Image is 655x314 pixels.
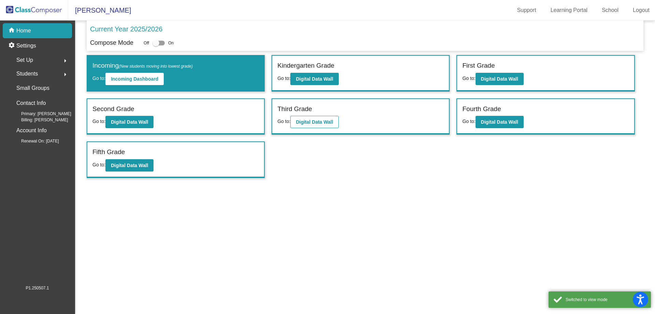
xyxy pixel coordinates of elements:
[16,126,47,135] p: Account Info
[119,64,193,69] span: (New students moving into lowest grade)
[296,76,333,82] b: Digital Data Wall
[566,297,646,303] div: Switched to view mode
[61,57,69,65] mat-icon: arrow_right
[16,83,49,93] p: Small Groups
[462,119,475,124] span: Go to:
[10,117,68,123] span: Billing: [PERSON_NAME]
[111,76,158,82] b: Incoming Dashboard
[8,27,16,35] mat-icon: home
[277,61,334,71] label: Kindergarten Grade
[90,38,133,47] p: Compose Mode
[61,70,69,79] mat-icon: arrow_right
[462,104,501,114] label: Fourth Grade
[481,76,518,82] b: Digital Data Wall
[296,119,333,125] b: Digital Data Wall
[68,5,131,16] span: [PERSON_NAME]
[462,61,495,71] label: First Grade
[144,40,149,46] span: Off
[10,138,59,144] span: Renewal On: [DATE]
[545,5,593,16] a: Learning Portal
[290,73,338,85] button: Digital Data Wall
[92,147,125,157] label: Fifth Grade
[111,163,148,168] b: Digital Data Wall
[16,55,33,65] span: Set Up
[277,119,290,124] span: Go to:
[16,27,31,35] p: Home
[512,5,542,16] a: Support
[111,119,148,125] b: Digital Data Wall
[277,104,312,114] label: Third Grade
[290,116,338,128] button: Digital Data Wall
[8,42,16,50] mat-icon: settings
[481,119,518,125] b: Digital Data Wall
[105,116,154,128] button: Digital Data Wall
[16,98,46,108] p: Contact Info
[168,40,174,46] span: On
[277,76,290,81] span: Go to:
[92,104,134,114] label: Second Grade
[92,119,105,124] span: Go to:
[476,116,524,128] button: Digital Data Wall
[105,159,154,172] button: Digital Data Wall
[16,69,38,79] span: Students
[92,61,193,71] label: Incoming
[596,5,624,16] a: School
[16,42,36,50] p: Settings
[92,162,105,167] span: Go to:
[476,73,524,85] button: Digital Data Wall
[627,5,655,16] a: Logout
[462,76,475,81] span: Go to:
[90,24,162,34] p: Current Year 2025/2026
[105,73,164,85] button: Incoming Dashboard
[92,76,105,81] span: Go to:
[10,111,71,117] span: Primary: [PERSON_NAME]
